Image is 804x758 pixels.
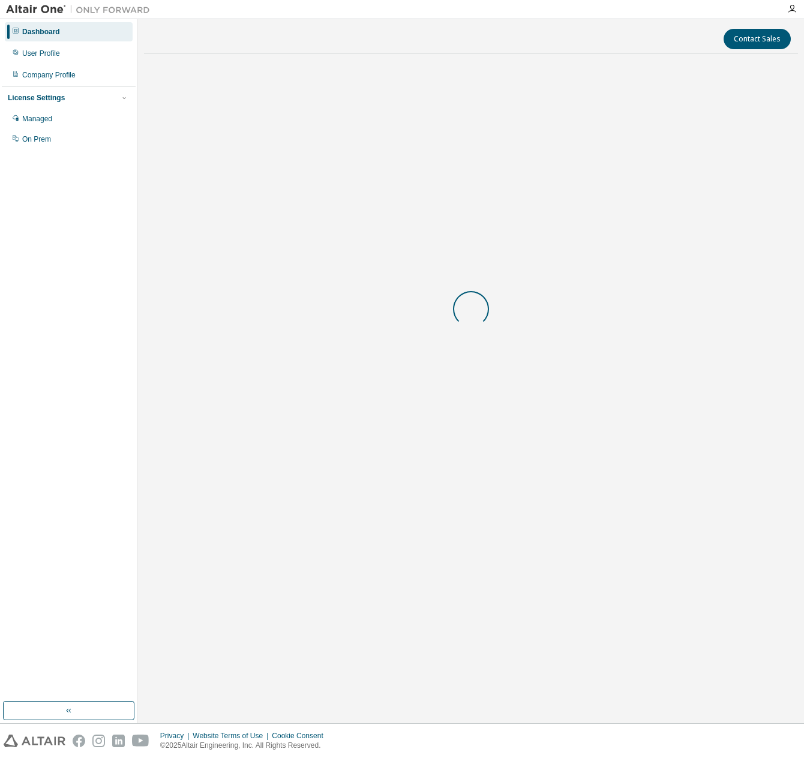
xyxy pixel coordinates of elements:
[22,27,60,37] div: Dashboard
[6,4,156,16] img: Altair One
[73,735,85,747] img: facebook.svg
[193,731,272,741] div: Website Terms of Use
[112,735,125,747] img: linkedin.svg
[8,93,65,103] div: License Settings
[22,70,76,80] div: Company Profile
[22,114,52,124] div: Managed
[22,49,60,58] div: User Profile
[92,735,105,747] img: instagram.svg
[22,134,51,144] div: On Prem
[132,735,149,747] img: youtube.svg
[160,731,193,741] div: Privacy
[160,741,331,751] p: © 2025 Altair Engineering, Inc. All Rights Reserved.
[4,735,65,747] img: altair_logo.svg
[272,731,330,741] div: Cookie Consent
[724,29,791,49] button: Contact Sales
